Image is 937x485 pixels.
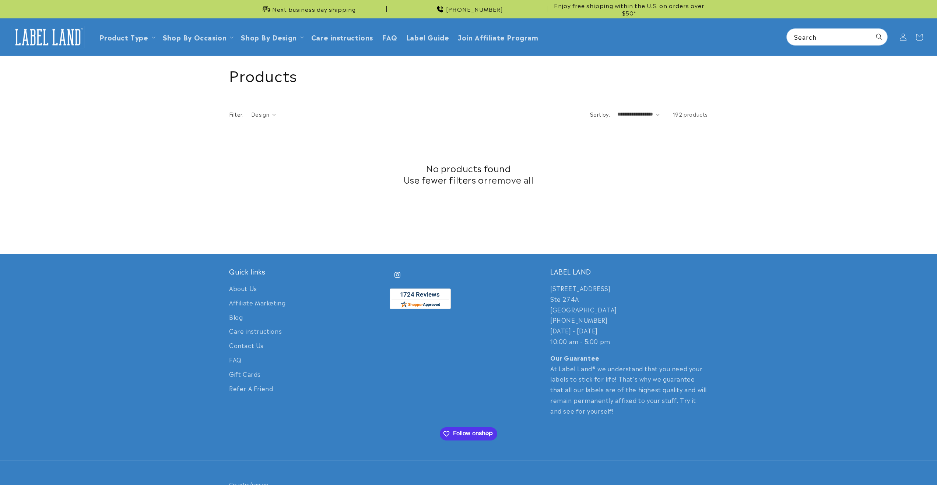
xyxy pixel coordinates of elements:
strong: Our Guarantee [550,353,600,362]
img: Customer Reviews [390,288,451,309]
span: Next business day shipping [272,6,356,13]
span: 192 products [673,110,708,118]
summary: Design (0 selected) [251,110,276,118]
a: Label Land [8,23,88,51]
span: Design [251,110,269,118]
a: FAQ [378,28,402,46]
span: Shop By Occasion [163,33,227,41]
img: Label Land [11,26,85,49]
a: Affiliate Marketing [229,295,285,310]
h2: Quick links [229,267,387,276]
a: Product Type [99,32,148,42]
iframe: Gorgias Floating Chat [782,450,930,478]
a: Care instructions [229,324,282,338]
span: Enjoy free shipping within the U.S. on orders over $50* [550,2,708,16]
span: FAQ [382,33,397,41]
a: Shop By Design [241,32,296,42]
h2: Filter: [229,110,244,118]
span: [PHONE_NUMBER] [446,6,503,13]
a: Gift Cards [229,367,261,381]
a: Label Guide [402,28,454,46]
span: Care instructions [311,33,373,41]
h2: LABEL LAND [550,267,708,276]
a: Refer A Friend [229,381,273,396]
a: Join Affiliate Program [453,28,543,46]
span: Label Guide [406,33,449,41]
a: Blog [229,310,243,324]
a: FAQ [229,353,242,367]
span: Join Affiliate Program [458,33,538,41]
h2: No products found Use fewer filters or [229,162,708,185]
p: At Label Land® we understand that you need your labels to stick for life! That's why we guarantee... [550,353,708,416]
a: Contact Us [229,338,264,353]
a: remove all [488,174,534,185]
a: Care instructions [307,28,378,46]
p: [STREET_ADDRESS] Ste 274A [GEOGRAPHIC_DATA] [PHONE_NUMBER] [DATE] - [DATE] 10:00 am - 5:00 pm [550,283,708,347]
a: About Us [229,283,257,295]
summary: Shop By Design [236,28,306,46]
summary: Shop By Occasion [158,28,237,46]
label: Sort by: [590,110,610,118]
button: Search [871,29,887,45]
h1: Products [229,65,708,84]
summary: Product Type [95,28,158,46]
